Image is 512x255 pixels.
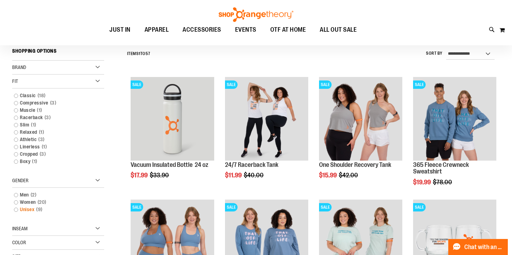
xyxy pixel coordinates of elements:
[145,22,169,38] span: APPAREL
[10,92,99,99] a: Classic18
[218,7,294,22] img: Shop Orangetheory
[150,172,170,179] span: $33.90
[12,178,29,183] span: Gender
[127,48,150,59] h2: Items to
[235,22,256,38] span: EVENTS
[10,107,99,114] a: Muscle1
[48,99,58,107] span: 3
[43,114,53,121] span: 3
[37,129,46,136] span: 1
[413,80,426,89] span: SALE
[320,22,357,38] span: ALL OUT SALE
[316,74,406,196] div: product
[10,158,99,165] a: Boxy1
[270,22,306,38] span: OTF AT HOME
[413,161,469,175] a: 365 Fleece Crewneck Sweatshirt
[10,206,99,213] a: Unisex9
[319,161,391,168] a: One Shoulder Recovery Tank
[413,179,432,186] span: $19.99
[319,77,402,161] a: Main view of One Shoulder Recovery TankSALE
[413,77,496,161] a: 365 Fleece Crewneck SweatshirtSALE
[319,77,402,160] img: Main view of One Shoulder Recovery Tank
[183,22,221,38] span: ACCESSORIES
[146,51,150,56] span: 57
[35,107,44,114] span: 1
[225,172,243,179] span: $11.99
[222,74,312,196] div: product
[225,77,308,160] img: 24/7 Racerback Tank
[464,244,504,250] span: Chat with an Expert
[131,77,214,161] a: Vacuum Insulated Bottle 24 ozSALE
[10,114,99,121] a: Racerback3
[413,77,496,160] img: 365 Fleece Crewneck Sweatshirt
[225,203,238,211] span: SALE
[109,22,131,38] span: JUST IN
[12,240,26,245] span: Color
[225,77,308,161] a: 24/7 Racerback TankSALE
[131,77,214,160] img: Vacuum Insulated Bottle 24 oz
[413,203,426,211] span: SALE
[339,172,359,179] span: $42.00
[139,51,140,56] span: 1
[40,143,49,150] span: 1
[34,206,44,213] span: 9
[127,74,217,196] div: product
[319,172,338,179] span: $15.99
[244,172,265,179] span: $40.00
[12,45,104,61] strong: Shopping Options
[426,51,443,56] label: Sort By
[30,158,39,165] span: 1
[433,179,453,186] span: $78.00
[131,161,208,168] a: Vacuum Insulated Bottle 24 oz
[12,78,18,84] span: Fit
[448,239,508,255] button: Chat with an Expert
[38,150,48,158] span: 3
[29,121,38,129] span: 1
[225,80,238,89] span: SALE
[319,203,332,211] span: SALE
[10,121,99,129] a: Slim1
[29,191,38,199] span: 2
[36,92,47,99] span: 18
[36,199,48,206] span: 20
[10,129,99,136] a: Relaxed1
[12,226,28,231] span: Inseam
[12,64,26,70] span: Brand
[131,172,149,179] span: $17.99
[10,136,99,143] a: Athletic3
[319,80,332,89] span: SALE
[37,136,46,143] span: 3
[225,161,278,168] a: 24/7 Racerback Tank
[10,199,99,206] a: Women20
[131,203,143,211] span: SALE
[131,80,143,89] span: SALE
[10,143,99,150] a: Linerless1
[410,74,500,203] div: product
[10,99,99,107] a: Compressive3
[10,191,99,199] a: Men2
[10,150,99,158] a: Cropped3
